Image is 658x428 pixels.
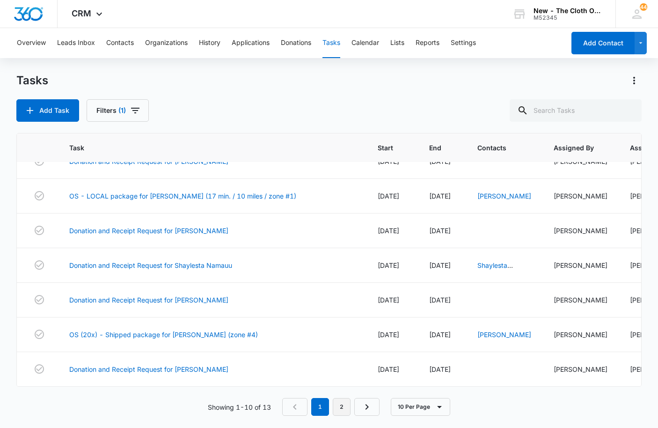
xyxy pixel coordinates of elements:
[69,330,258,339] a: OS (20x) - Shipped package for [PERSON_NAME] (zone #4)
[554,295,607,305] div: [PERSON_NAME]
[69,295,228,305] a: Donation and Receipt Request for [PERSON_NAME]
[354,398,380,416] a: Next Page
[378,261,399,269] span: [DATE]
[69,364,228,374] a: Donation and Receipt Request for [PERSON_NAME]
[451,28,476,58] button: Settings
[534,7,602,15] div: account name
[281,28,311,58] button: Donations
[378,143,393,153] span: Start
[554,364,607,374] div: [PERSON_NAME]
[554,143,594,153] span: Assigned By
[477,143,518,153] span: Contacts
[378,192,399,200] span: [DATE]
[69,191,296,201] a: OS - LOCAL package for [PERSON_NAME] (17 min. / 10 miles / zone #1)
[311,398,329,416] em: 1
[640,3,647,11] span: 44
[72,8,91,18] span: CRM
[510,99,642,122] input: Search Tasks
[390,28,404,58] button: Lists
[145,28,188,58] button: Organizations
[429,143,441,153] span: End
[429,192,451,200] span: [DATE]
[554,260,607,270] div: [PERSON_NAME]
[106,28,134,58] button: Contacts
[378,365,399,373] span: [DATE]
[16,74,48,88] h1: Tasks
[429,365,451,373] span: [DATE]
[232,28,270,58] button: Applications
[17,28,46,58] button: Overview
[571,32,635,54] button: Add Contact
[16,99,79,122] button: Add Task
[554,226,607,236] div: [PERSON_NAME]
[554,330,607,339] div: [PERSON_NAME]
[351,28,379,58] button: Calendar
[378,296,399,304] span: [DATE]
[391,398,450,416] button: 10 Per Page
[87,99,149,122] button: Filters(1)
[429,227,451,235] span: [DATE]
[477,331,531,339] a: [PERSON_NAME]
[208,402,271,412] p: Showing 1-10 of 13
[69,260,232,270] a: Donation and Receipt Request for Shaylesta Namauu
[416,28,439,58] button: Reports
[534,15,602,21] div: account id
[57,28,95,58] button: Leads Inbox
[199,28,220,58] button: History
[69,143,342,153] span: Task
[118,107,126,114] span: (1)
[429,296,451,304] span: [DATE]
[429,331,451,339] span: [DATE]
[627,73,642,88] button: Actions
[477,261,513,279] a: Shaylesta Namauu
[322,28,340,58] button: Tasks
[282,398,380,416] nav: Pagination
[640,3,647,11] div: notifications count
[69,226,228,236] a: Donation and Receipt Request for [PERSON_NAME]
[378,227,399,235] span: [DATE]
[429,261,451,269] span: [DATE]
[378,331,399,339] span: [DATE]
[554,191,607,201] div: [PERSON_NAME]
[477,192,531,200] a: [PERSON_NAME]
[333,398,351,416] a: Page 2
